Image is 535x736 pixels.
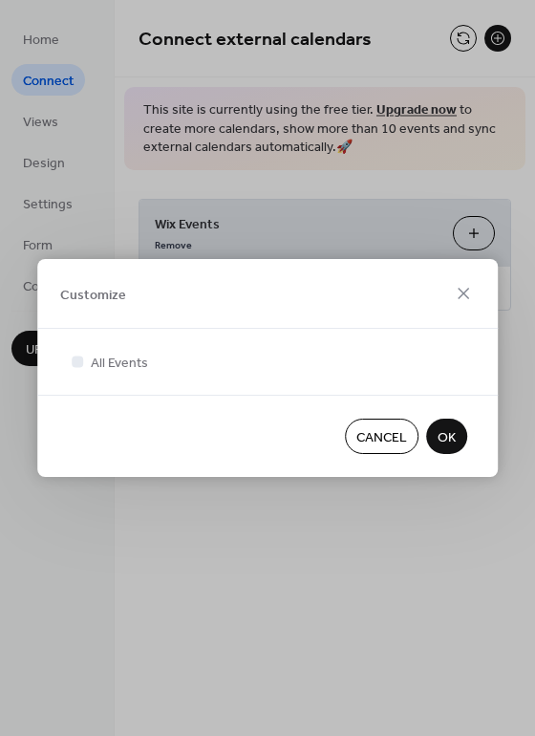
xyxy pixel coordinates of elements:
[91,354,148,374] span: All Events
[356,428,407,448] span: Cancel
[426,419,467,454] button: OK
[60,285,126,305] span: Customize
[438,428,456,448] span: OK
[345,419,418,454] button: Cancel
